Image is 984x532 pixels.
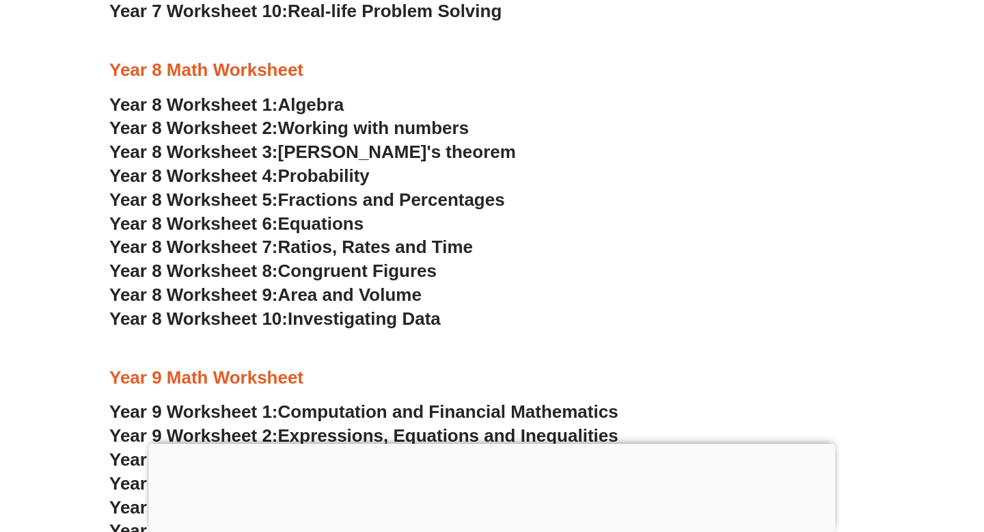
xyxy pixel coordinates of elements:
[109,118,278,138] span: Year 8 Worksheet 2:
[278,189,505,210] span: Fractions and Percentages
[109,284,422,305] a: Year 8 Worksheet 9:Area and Volume
[278,213,364,234] span: Equations
[109,401,618,422] a: Year 9 Worksheet 1:Computation and Financial Mathematics
[109,94,278,115] span: Year 8 Worksheet 1:
[109,401,278,422] span: Year 9 Worksheet 1:
[750,377,984,532] iframe: Chat Widget
[109,261,278,281] span: Year 8 Worksheet 8:
[109,367,875,390] h3: Year 9 Math Worksheet
[109,261,437,281] a: Year 8 Worksheet 8:Congruent Figures
[109,497,614,518] a: Year 9 Worksheet 5: Length, Area, Surface Area and Volume
[109,425,618,446] a: Year 9 Worksheet 2:Expressions, Equations and Inequalities
[109,213,278,234] span: Year 8 Worksheet 6:
[109,213,364,234] a: Year 8 Worksheet 6:Equations
[278,142,516,162] span: [PERSON_NAME]'s theorem
[109,473,457,494] a: Year 9 Worksheet 4: Linear Relationships
[278,94,344,115] span: Algebra
[109,449,278,470] span: Year 9 Worksheet 3:
[278,284,422,305] span: Area and Volume
[109,165,370,186] a: Year 8 Worksheet 4:Probability
[109,59,875,82] h3: Year 8 Math Worksheet
[109,142,516,162] a: Year 8 Worksheet 3:[PERSON_NAME]'s theorem
[278,425,618,446] span: Expressions, Equations and Inequalities
[278,261,437,281] span: Congruent Figures
[109,237,278,257] span: Year 8 Worksheet 7:
[278,237,473,257] span: Ratios, Rates and Time
[109,308,441,329] a: Year 8 Worksheet 10:Investigating Data
[109,425,278,446] span: Year 9 Worksheet 2:
[109,1,288,21] span: Year 7 Worksheet 10:
[278,118,469,138] span: Working with numbers
[278,401,618,422] span: Computation and Financial Mathematics
[288,1,502,21] span: Real-life Problem Solving
[109,308,288,329] span: Year 8 Worksheet 10:
[109,165,278,186] span: Year 8 Worksheet 4:
[109,449,469,470] a: Year 9 Worksheet 3:Right-angled Triangles
[109,1,502,21] a: Year 7 Worksheet 10:Real-life Problem Solving
[109,284,278,305] span: Year 8 Worksheet 9:
[109,94,344,115] a: Year 8 Worksheet 1:Algebra
[109,189,278,210] span: Year 8 Worksheet 5:
[109,118,469,138] a: Year 8 Worksheet 2:Working with numbers
[278,165,370,186] span: Probability
[109,189,505,210] a: Year 8 Worksheet 5:Fractions and Percentages
[288,308,441,329] span: Investigating Data
[149,444,836,529] iframe: Advertisement
[109,142,278,162] span: Year 8 Worksheet 3:
[109,237,473,257] a: Year 8 Worksheet 7:Ratios, Rates and Time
